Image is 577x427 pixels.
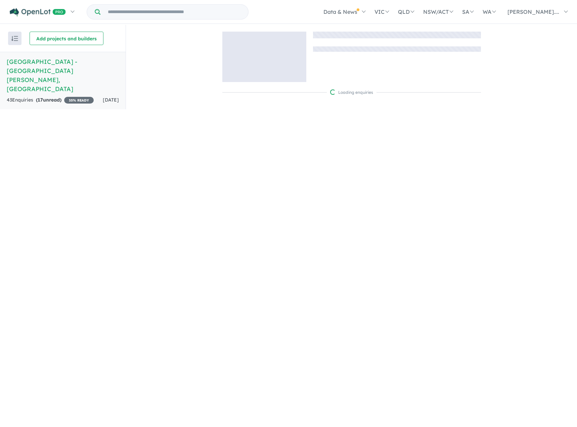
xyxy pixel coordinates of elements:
span: [DATE] [103,97,119,103]
span: 35 % READY [64,97,94,104]
div: Loading enquiries [330,89,373,96]
button: Add projects and builders [30,32,103,45]
strong: ( unread) [36,97,61,103]
input: Try estate name, suburb, builder or developer [102,5,247,19]
div: 43 Enquir ies [7,96,94,104]
img: sort.svg [11,36,18,41]
h5: [GEOGRAPHIC_DATA] - [GEOGRAPHIC_DATA][PERSON_NAME] , [GEOGRAPHIC_DATA] [7,57,119,93]
span: 17 [38,97,43,103]
img: Openlot PRO Logo White [10,8,66,16]
span: [PERSON_NAME].... [507,8,559,15]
